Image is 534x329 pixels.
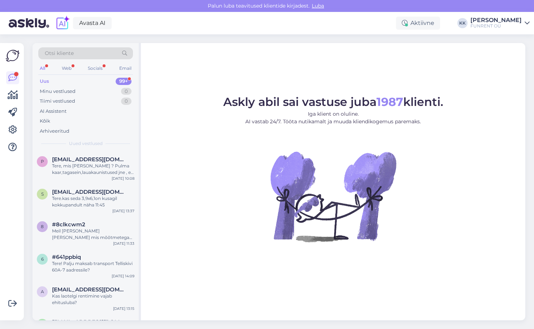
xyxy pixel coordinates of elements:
div: KK [457,18,468,28]
p: Iga klient on oluline. AI vastab 24/7. Tööta nutikamalt ja muuda kliendikogemus paremaks. [223,110,443,125]
span: Luba [310,3,326,9]
div: 0 [121,88,132,95]
div: FUNRENT OÜ [470,23,522,29]
div: Tere.kas seda 3,9x6,1on kusagil kokkupandult näha 11:45 [52,195,134,208]
img: No Chat active [268,131,398,261]
span: Askly abil sai vastuse juba klienti. [223,95,443,109]
span: Uued vestlused [69,140,103,147]
div: All [38,64,47,73]
div: [DATE] 13:15 [113,306,134,311]
div: Web [60,64,73,73]
div: AI Assistent [40,108,66,115]
span: a [41,289,44,294]
div: 0 [121,98,132,105]
div: Socials [86,64,104,73]
div: Tere, mis [PERSON_NAME] ? Pulma kaar,tagasein,lauakaunistused jne , ei leia [DEMOGRAPHIC_DATA] [52,163,134,176]
span: soomea@hot.ee [52,189,127,195]
div: [DATE] 14:09 [112,273,134,279]
b: 1987 [376,95,403,109]
span: p [41,159,44,164]
div: [DATE] 10:08 [112,176,134,181]
div: [DATE] 11:33 [113,241,134,246]
img: Askly Logo [6,49,20,63]
a: [PERSON_NAME]FUNRENT OÜ [470,17,530,29]
span: Otsi kliente [45,50,74,57]
div: Arhiveeritud [40,128,69,135]
div: Tiimi vestlused [40,98,75,105]
span: s [41,191,44,197]
span: kapteni.talu@gmail.com [52,319,127,325]
span: aina@ecofertis.eu [52,286,127,293]
div: [DATE] 13:37 [112,208,134,214]
div: Email [118,64,133,73]
span: palopsonkaidi@gmail.com [52,156,127,163]
span: #8clkcwm2 [52,221,85,228]
div: Kas laotelgi rentimine vajab ehitusluba? [52,293,134,306]
div: Meil [PERSON_NAME] [PERSON_NAME] mis mõõtmetega on ADJ kokkupandav [PERSON_NAME]. Täpsemalt mis o... [52,228,134,241]
div: 99+ [116,78,132,85]
div: Kõik [40,117,50,125]
div: [PERSON_NAME] [470,17,522,23]
div: Minu vestlused [40,88,76,95]
span: 8 [41,224,44,229]
img: explore-ai [55,16,70,31]
span: #641ppbiq [52,254,81,260]
a: Avasta AI [73,17,112,29]
div: Uus [40,78,49,85]
div: Aktiivne [396,17,440,30]
div: Tere! Palju maksab transport Telliskivi 60A-7 aadressile? [52,260,134,273]
span: 6 [41,256,44,262]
